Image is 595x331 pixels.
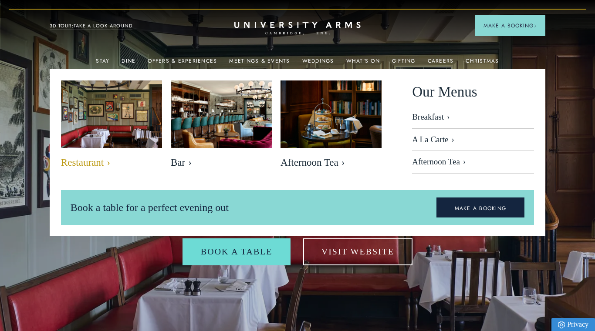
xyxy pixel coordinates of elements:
[475,15,545,36] button: Make a BookingArrow icon
[346,58,380,69] a: What's On
[61,80,162,173] a: image-bebfa3899fb04038ade422a89983545adfd703f7-2500x1667-jpg Restaurant
[183,238,291,265] a: Book a table
[412,129,534,151] a: A La Carte
[551,318,595,331] a: Privacy
[96,58,109,69] a: Stay
[303,238,412,265] a: Visit Website
[61,157,162,169] span: Restaurant
[436,197,525,217] a: MAKE A BOOKING
[148,58,217,69] a: Offers & Experiences
[483,22,537,30] span: Make a Booking
[122,58,135,69] a: Dine
[558,321,565,328] img: Privacy
[534,24,537,27] img: Arrow icon
[392,58,416,69] a: Gifting
[71,202,229,213] span: Book a table for a perfect evening out
[171,157,272,169] span: Bar
[281,80,382,148] img: image-eb2e3df6809416bccf7066a54a890525e7486f8d-2500x1667-jpg
[281,80,382,173] a: image-eb2e3df6809416bccf7066a54a890525e7486f8d-2500x1667-jpg Afternoon Tea
[229,58,290,69] a: Meetings & Events
[428,58,454,69] a: Careers
[171,80,272,173] a: image-b49cb22997400f3f08bed174b2325b8c369ebe22-8192x5461-jpg Bar
[53,75,169,153] img: image-bebfa3899fb04038ade422a89983545adfd703f7-2500x1667-jpg
[412,80,477,104] span: Our Menus
[50,22,133,30] a: 3D TOUR:TAKE A LOOK AROUND
[412,112,534,129] a: Breakfast
[281,157,382,169] span: Afternoon Tea
[412,151,534,174] a: Afternoon Tea
[302,58,334,69] a: Weddings
[234,22,361,35] a: Home
[466,58,499,69] a: Christmas
[171,80,272,148] img: image-b49cb22997400f3f08bed174b2325b8c369ebe22-8192x5461-jpg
